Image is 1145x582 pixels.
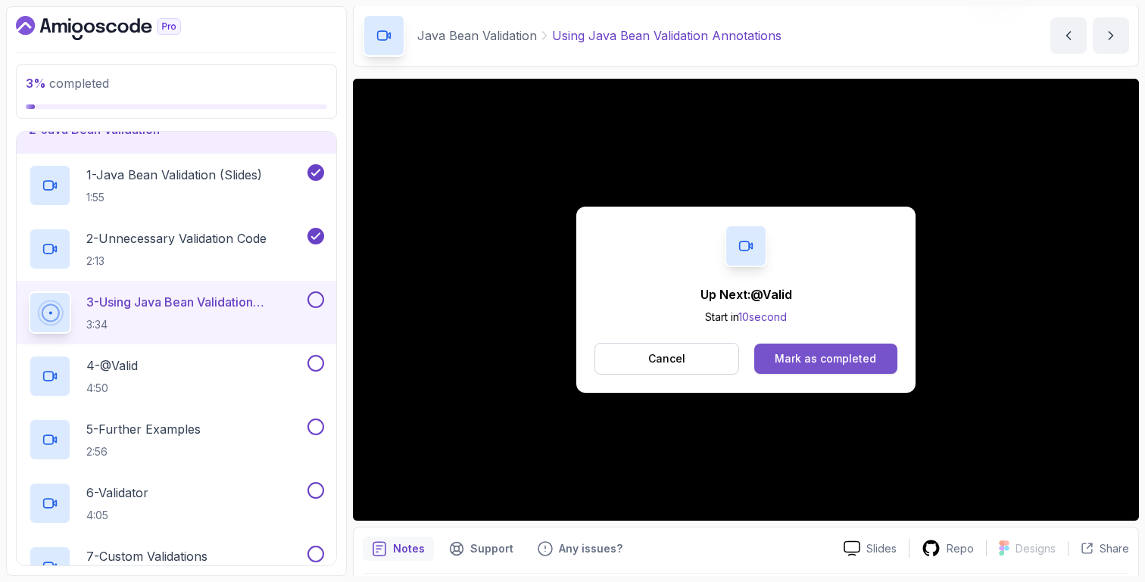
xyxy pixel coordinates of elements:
[86,293,304,311] p: 3 - Using Java Bean Validation Annotations
[1100,541,1129,556] p: Share
[947,541,974,556] p: Repo
[866,541,897,556] p: Slides
[648,351,685,366] p: Cancel
[86,381,138,396] p: 4:50
[86,420,201,438] p: 5 - Further Examples
[700,285,792,303] p: Up Next: @Valid
[529,537,632,561] button: Feedback button
[754,344,897,374] button: Mark as completed
[1068,541,1129,556] button: Share
[29,228,324,270] button: 2-Unnecessary Validation Code2:13
[86,254,267,269] p: 2:13
[440,537,523,561] button: Support button
[86,317,304,332] p: 3:34
[552,26,782,45] p: Using Java Bean Validation Annotations
[831,540,909,556] a: Slides
[775,351,876,366] div: Mark as completed
[86,547,207,565] p: 7 - Custom Validations
[86,508,148,523] p: 4:05
[29,482,324,524] button: 6-Validator4:05
[909,539,986,558] a: Repo
[86,166,262,184] p: 1 - Java Bean Validation (Slides)
[86,356,138,375] p: 4 - @Valid
[363,537,434,561] button: notes button
[86,229,267,247] p: 2 - Unnecessary Validation Code
[417,26,537,45] p: Java Bean Validation
[1093,17,1129,54] button: next content
[26,76,46,91] span: 3 %
[1016,541,1056,556] p: Designs
[1050,17,1087,54] button: previous content
[700,310,792,325] p: Start in
[393,541,425,556] p: Notes
[353,79,1139,521] iframe: To enrich screen reader interactions, please activate Accessibility in Grammarly extension settings
[86,190,262,205] p: 1:55
[86,444,201,459] p: 2:56
[29,355,324,397] button: 4-@Valid4:50
[16,16,216,40] a: Dashboard
[559,541,622,556] p: Any issues?
[29,164,324,207] button: 1-Java Bean Validation (Slides)1:55
[29,419,324,461] button: 5-Further Examples2:56
[738,310,787,323] span: 10 second
[594,343,739,375] button: Cancel
[470,541,513,556] p: Support
[86,484,148,502] p: 6 - Validator
[29,291,324,334] button: 3-Using Java Bean Validation Annotations3:34
[26,76,109,91] span: completed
